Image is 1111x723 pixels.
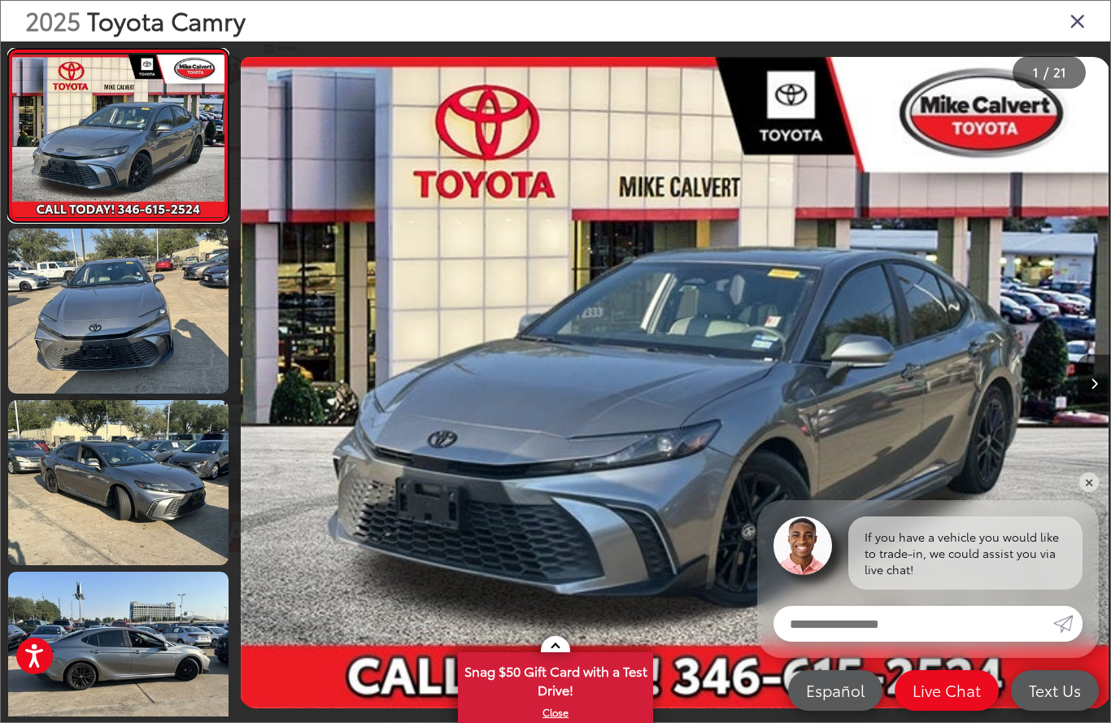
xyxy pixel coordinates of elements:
i: Close gallery [1070,10,1086,31]
img: 2025 Toyota Camry SE [6,227,230,395]
span: Snag $50 Gift Card with a Test Drive! [460,654,651,703]
input: Enter your message [773,606,1053,642]
span: Live Chat [904,680,989,700]
a: Text Us [1011,670,1099,711]
button: Next image [1078,355,1110,412]
a: Live Chat [895,670,999,711]
span: / [1042,67,1050,78]
a: Español [788,670,882,711]
img: 2025 Toyota Camry SE [10,54,226,217]
span: 2025 [25,2,81,37]
img: 2025 Toyota Camry SE [6,399,230,567]
span: 1 [1033,63,1039,81]
span: Toyota Camry [87,2,246,37]
div: If you have a vehicle you would like to trade-in, we could assist you via live chat! [848,516,1083,590]
a: Submit [1053,606,1083,642]
span: Text Us [1021,680,1089,700]
img: Agent profile photo [773,516,832,575]
span: 21 [1053,63,1066,81]
div: 2025 Toyota Camry SE 0 [239,57,1110,708]
img: 2025 Toyota Camry SE [241,57,1109,708]
span: Español [798,680,873,700]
